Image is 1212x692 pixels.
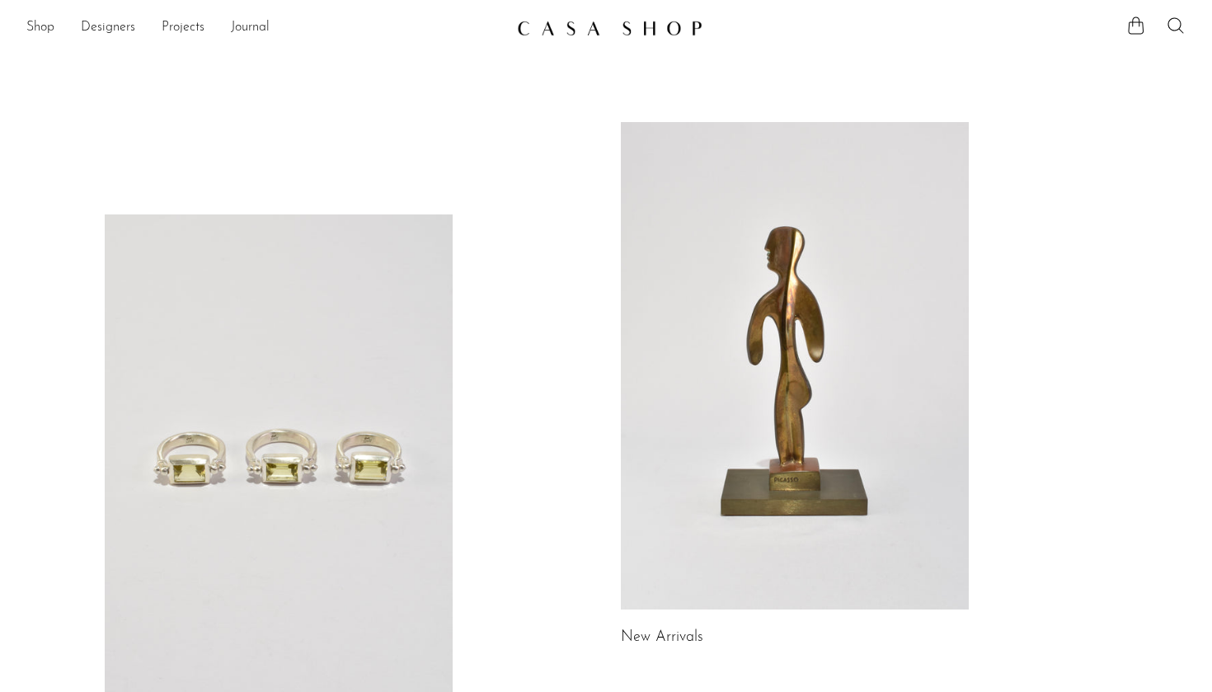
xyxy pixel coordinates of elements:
ul: NEW HEADER MENU [26,14,504,42]
a: Designers [81,17,135,39]
nav: Desktop navigation [26,14,504,42]
a: Journal [231,17,270,39]
a: New Arrivals [621,630,703,645]
a: Shop [26,17,54,39]
a: Projects [162,17,204,39]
